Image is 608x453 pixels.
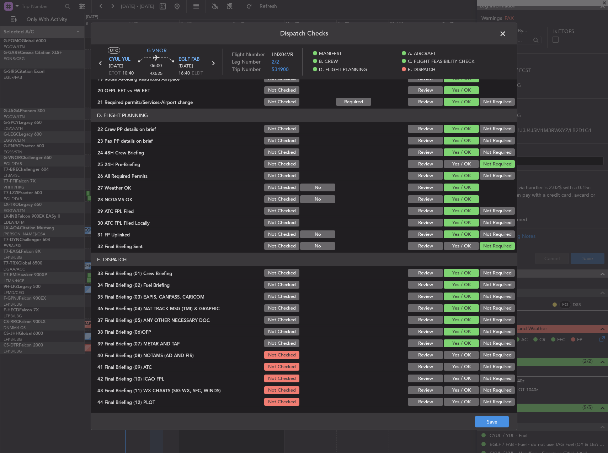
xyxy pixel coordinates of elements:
button: Not Required [480,219,515,226]
button: Not Required [480,160,515,168]
button: Yes / OK [444,351,479,359]
button: Yes / OK [444,207,479,215]
button: Yes / OK [444,375,479,382]
button: Yes / OK [444,125,479,133]
button: Not Required [480,351,515,359]
button: Not Required [480,242,515,250]
button: Not Required [480,316,515,324]
button: Not Required [480,172,515,180]
button: Yes / OK [444,339,479,347]
button: Not Required [480,207,515,215]
header: Dispatch Checks [91,23,517,44]
button: Yes / OK [444,86,479,94]
button: Not Required [480,281,515,289]
button: Not Required [480,148,515,156]
button: Yes / OK [444,242,479,250]
button: Yes / OK [444,172,479,180]
button: Yes / OK [444,137,479,144]
button: Not Required [480,339,515,347]
button: Not Required [480,375,515,382]
button: Yes / OK [444,386,479,394]
button: Yes / OK [444,195,479,203]
button: Yes / OK [444,293,479,300]
button: Not Required [480,304,515,312]
button: Save [475,416,509,427]
button: Not Required [480,398,515,406]
button: Yes / OK [444,304,479,312]
button: Yes / OK [444,281,479,289]
button: Not Required [480,386,515,394]
button: Not Required [480,137,515,144]
button: Not Required [480,98,515,106]
button: Yes / OK [444,316,479,324]
button: Not Required [480,230,515,238]
button: Yes / OK [444,160,479,168]
button: Yes / OK [444,98,479,106]
button: Yes / OK [444,363,479,371]
button: Yes / OK [444,148,479,156]
button: Yes / OK [444,398,479,406]
button: Not Required [480,328,515,335]
button: Yes / OK [444,269,479,277]
button: Not Required [480,293,515,300]
button: Yes / OK [444,328,479,335]
button: Yes / OK [444,184,479,191]
button: Yes / OK [444,219,479,226]
button: Not Required [480,125,515,133]
button: Not Required [480,269,515,277]
button: Yes / OK [444,230,479,238]
button: Not Required [480,363,515,371]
